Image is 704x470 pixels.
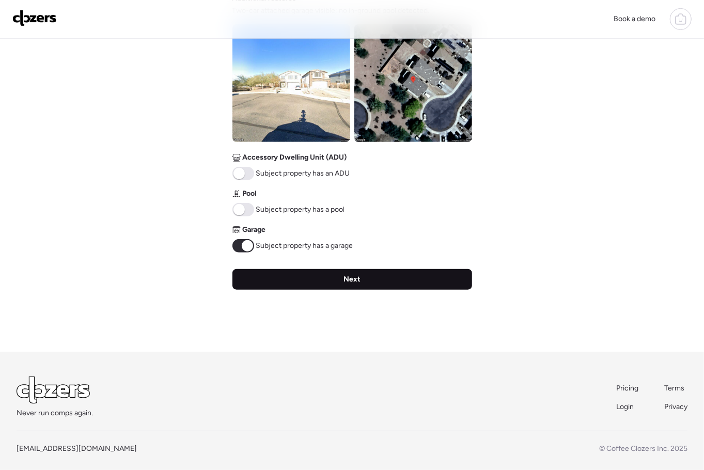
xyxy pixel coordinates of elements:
a: [EMAIL_ADDRESS][DOMAIN_NAME] [17,444,137,453]
a: Pricing [616,383,639,394]
span: Next [343,274,361,285]
a: Login [616,402,639,412]
span: Never run comps again. [17,408,93,418]
span: © Coffee Clozers Inc. 2025 [599,444,687,453]
a: Privacy [664,402,687,412]
span: Privacy [664,402,687,411]
span: Subject property has a pool [256,205,345,215]
span: Subject property has an ADU [256,168,350,179]
span: Subject property has a garage [256,241,353,251]
img: Logo [12,10,57,26]
span: Book a demo [614,14,655,23]
span: Garage [243,225,266,235]
a: Terms [664,383,687,394]
img: Logo Light [17,377,90,404]
span: Accessory Dwelling Unit (ADU) [243,152,347,163]
span: Login [616,402,634,411]
span: Pricing [616,384,638,393]
span: Pool [243,189,257,199]
span: Terms [664,384,684,393]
